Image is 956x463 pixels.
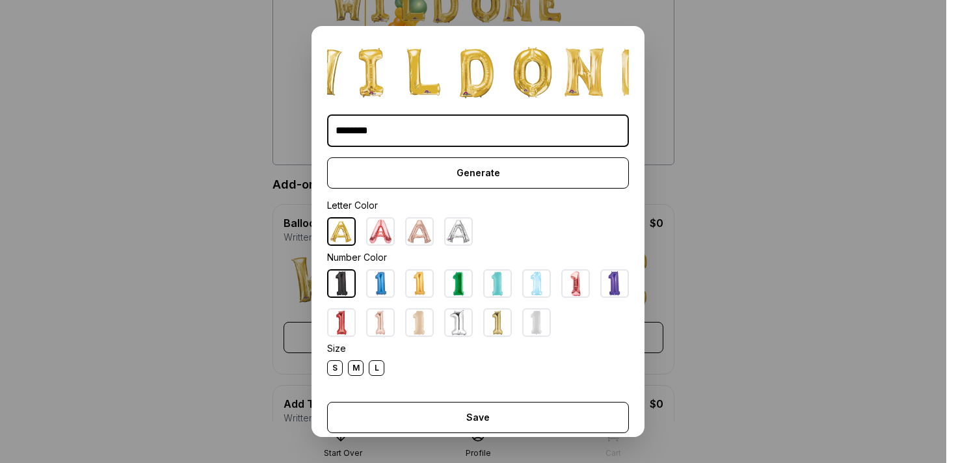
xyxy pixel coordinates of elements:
[348,360,364,376] div: M
[369,360,384,376] div: L
[327,402,629,433] div: Save
[327,251,629,264] div: Number Color
[327,199,629,212] div: Letter Color
[327,360,343,376] div: S
[327,157,629,189] div: Generate
[327,342,629,355] div: Size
